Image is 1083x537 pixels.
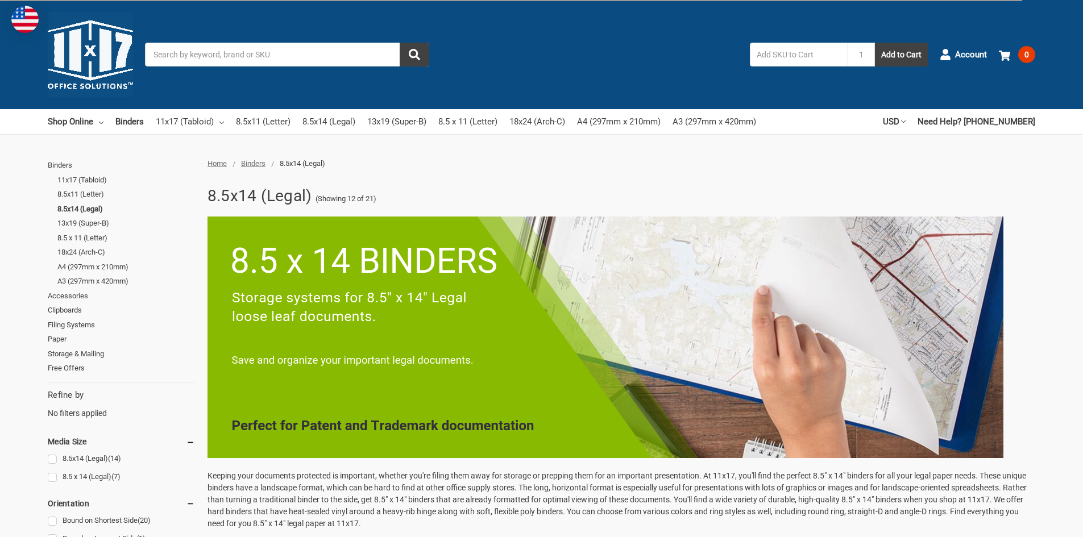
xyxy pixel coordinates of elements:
[302,109,355,134] a: 8.5x14 (Legal)
[48,389,195,402] h5: Refine by
[48,303,195,318] a: Clipboards
[145,43,429,66] input: Search by keyword, brand or SKU
[57,173,195,188] a: 11x17 (Tabloid)
[241,159,265,168] a: Binders
[208,159,227,168] a: Home
[156,109,224,134] a: 11x17 (Tabloid)
[940,40,987,69] a: Account
[115,109,144,134] a: Binders
[208,495,1023,528] span: You'll find a wide variety of durable, high-quality 8.5" x 14" binders when you shop at 11x17. We...
[57,260,195,274] a: A4 (297mm x 210mm)
[57,202,195,217] a: 8.5x14 (Legal)
[48,158,195,173] a: Binders
[108,454,121,463] span: (14)
[48,513,195,528] a: Bound on Shortest Side
[48,451,195,467] a: 8.5x14 (Legal)
[48,361,195,376] a: Free Offers
[875,43,928,66] button: Add to Cart
[57,245,195,260] a: 18x24 (Arch-C)
[57,231,195,245] a: 8.5 x 11 (Letter)
[673,109,756,134] a: A3 (297mm x 420mm)
[48,289,195,303] a: Accessories
[208,181,312,211] h1: 8.5x14 (Legal)
[48,389,195,419] div: No filters applied
[280,159,325,168] span: 8.5x14 (Legal)
[48,497,195,510] h5: Orientation
[48,435,195,448] h5: Media Size
[208,217,1003,458] img: 4.png
[57,187,195,202] a: 8.5x11 (Letter)
[111,472,121,481] span: (7)
[48,469,195,485] a: 8.5 x 14 (Legal)
[138,516,151,524] span: (20)
[438,109,497,134] a: 8.5 x 11 (Letter)
[48,347,195,361] a: Storage & Mailing
[1018,46,1035,63] span: 0
[750,43,848,66] input: Add SKU to Cart
[883,109,906,134] a: USD
[57,216,195,231] a: 13x19 (Super-B)
[48,318,195,332] a: Filing Systems
[316,193,376,205] span: (Showing 12 of 21)
[509,109,565,134] a: 18x24 (Arch-C)
[11,6,39,33] img: duty and tax information for United States
[236,109,291,134] a: 8.5x11 (Letter)
[955,48,987,61] span: Account
[208,471,1027,504] span: Keeping your documents protected is important, whether you're filing them away for storage or pre...
[918,109,1035,134] a: Need Help? [PHONE_NUMBER]
[48,332,195,347] a: Paper
[577,109,661,134] a: A4 (297mm x 210mm)
[48,109,103,134] a: Shop Online
[57,274,195,289] a: A3 (297mm x 420mm)
[48,12,133,97] img: 11x17.com
[367,109,426,134] a: 13x19 (Super-B)
[999,40,1035,69] a: 0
